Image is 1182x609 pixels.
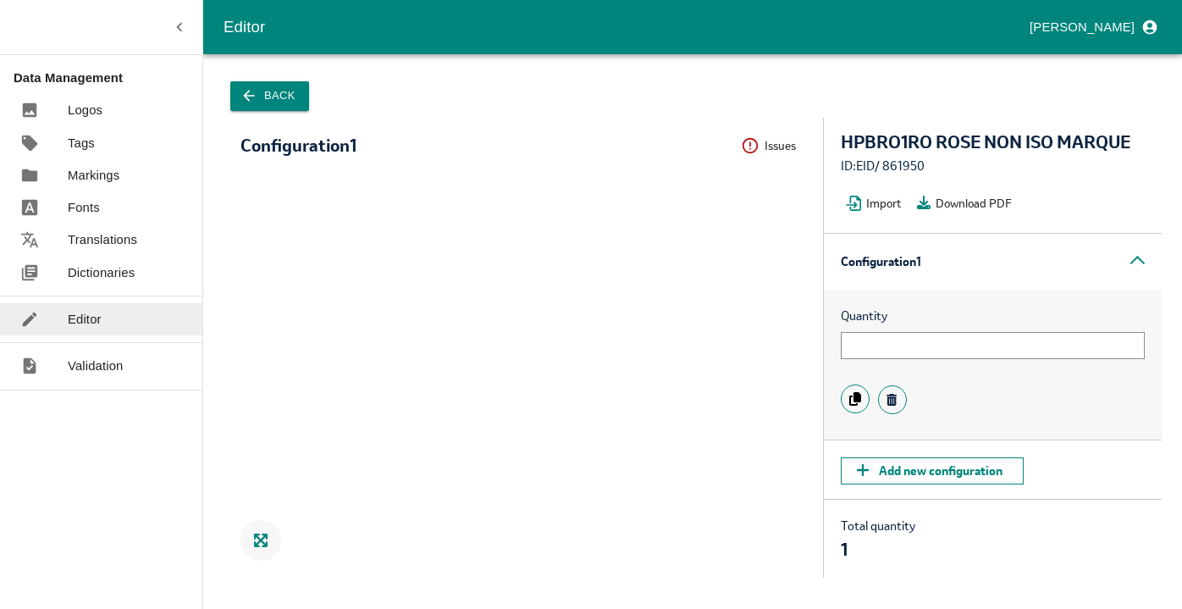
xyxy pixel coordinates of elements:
div: Total quantity [841,517,915,561]
button: Import [841,191,912,216]
p: Tags [68,134,95,152]
div: Configuration 1 [824,234,1162,290]
p: Logos [68,101,102,119]
p: Markings [68,166,119,185]
p: Fonts [68,198,100,217]
button: Download PDF [912,191,1022,216]
div: HPBRO1RO ROSE NON ISO MARQUE [841,133,1145,152]
div: Configuration 1 [240,136,356,155]
div: ID: EID / 861950 [841,157,1145,175]
p: Editor [68,310,102,329]
button: profile [1023,13,1162,42]
p: Translations [68,230,137,249]
div: Editor [224,14,1023,40]
button: Issues [741,133,806,159]
div: 1 [841,540,915,559]
p: Data Management [14,69,202,87]
button: Back [230,81,309,111]
span: Quantity [841,307,1145,325]
p: Dictionaries [68,263,135,282]
p: [PERSON_NAME] [1030,18,1135,36]
p: Validation [68,357,124,375]
button: Add new configuration [841,457,1024,484]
